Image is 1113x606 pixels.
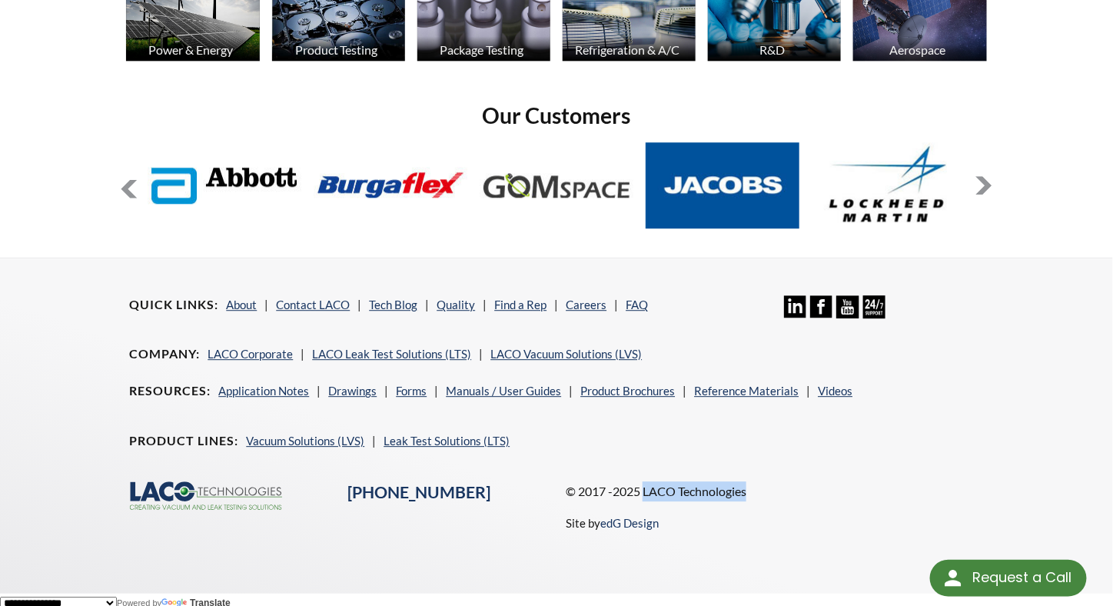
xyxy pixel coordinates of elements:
[384,434,510,448] a: Leak Test Solutions (LTS)
[566,481,984,501] p: © 2017 -2025 LACO Technologies
[560,42,694,57] div: Refrigeration & A/C
[129,297,218,313] h4: Quick Links
[124,42,257,57] div: Power & Energy
[369,298,417,311] a: Tech Blog
[972,560,1071,595] div: Request a Call
[226,298,257,311] a: About
[694,384,799,398] a: Reference Materials
[148,142,301,228] img: Abbott-Labs.jpg
[626,298,648,311] a: FAQ
[494,298,547,311] a: Find a Rep
[129,346,200,362] h4: Company
[446,384,561,398] a: Manuals / User Guides
[437,298,475,311] a: Quality
[941,566,965,591] img: round button
[314,142,467,228] img: Burgaflex.jpg
[863,295,885,318] img: 24/7 Support Icon
[490,347,642,361] a: LACO Vacuum Solutions (LVS)
[328,384,377,398] a: Drawings
[851,42,985,57] div: Aerospace
[930,560,1087,597] div: Request a Call
[566,514,659,532] p: Site by
[396,384,427,398] a: Forms
[312,347,471,361] a: LACO Leak Test Solutions (LTS)
[218,384,309,398] a: Application Notes
[566,298,606,311] a: Careers
[415,42,549,57] div: Package Testing
[129,383,211,399] h4: Resources
[129,433,238,449] h4: Product Lines
[270,42,404,57] div: Product Testing
[706,42,839,57] div: R&D
[347,482,490,502] a: [PHONE_NUMBER]
[276,298,350,311] a: Contact LACO
[812,142,965,228] img: Lockheed-Martin.jpg
[246,434,364,448] a: Vacuum Solutions (LVS)
[863,307,885,321] a: 24/7 Support
[646,142,799,228] img: Jacobs.jpg
[120,102,992,130] h2: Our Customers
[818,384,852,398] a: Videos
[208,347,293,361] a: LACO Corporate
[600,516,659,530] a: edG Design
[580,384,675,398] a: Product Brochures
[480,142,633,228] img: GOM-Space.jpg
